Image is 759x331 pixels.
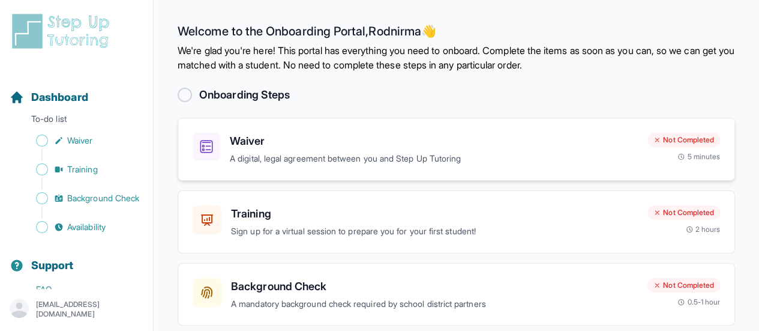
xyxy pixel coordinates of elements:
[67,135,92,147] span: Waiver
[677,152,720,162] div: 5 minutes
[686,225,721,234] div: 2 hours
[677,297,720,307] div: 0.5-1 hour
[5,238,148,279] button: Support
[178,118,735,181] a: WaiverA digital, legal agreement between you and Step Up TutoringNot Completed5 minutes
[31,257,74,274] span: Support
[10,132,153,149] a: Waiver
[178,190,735,254] a: TrainingSign up for a virtual session to prepare you for your first student!Not Completed2 hours
[5,70,148,111] button: Dashboard
[67,192,139,204] span: Background Check
[647,133,720,147] div: Not Completed
[231,278,638,295] h3: Background Check
[178,43,735,72] p: We're glad you're here! This portal has everything you need to onboard. Complete the items as soo...
[231,297,638,311] p: A mandatory background check required by school district partners
[67,163,98,175] span: Training
[10,281,153,298] a: FAQ
[231,205,638,222] h3: Training
[647,278,720,293] div: Not Completed
[10,190,153,207] a: Background Check
[31,89,88,106] span: Dashboard
[67,221,106,233] span: Availability
[10,161,153,178] a: Training
[5,113,148,130] p: To-do list
[230,152,638,166] p: A digital, legal agreement between you and Step Up Tutoring
[178,24,735,43] h2: Welcome to the Onboarding Portal, Rodnirma 👋
[231,225,638,238] p: Sign up for a virtual session to prepare you for your first student!
[36,300,143,319] p: [EMAIL_ADDRESS][DOMAIN_NAME]
[199,87,290,103] h2: Onboarding Steps
[10,299,143,320] button: [EMAIL_ADDRESS][DOMAIN_NAME]
[10,12,116,50] img: logo
[10,89,88,106] a: Dashboard
[647,205,720,220] div: Not Completed
[178,263,735,326] a: Background CheckA mandatory background check required by school district partnersNot Completed0.5...
[230,133,638,150] h3: Waiver
[10,219,153,235] a: Availability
